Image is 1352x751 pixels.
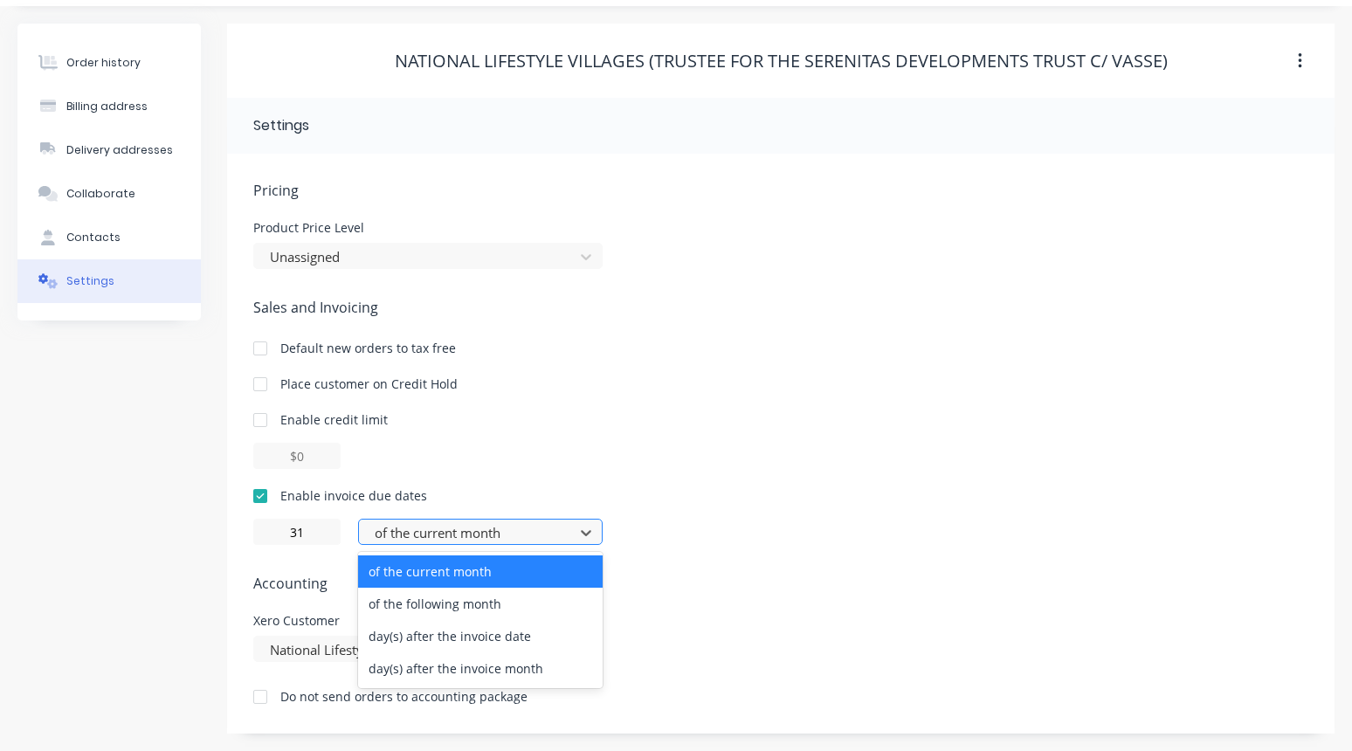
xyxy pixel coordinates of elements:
input: 0 [253,519,341,545]
div: Order history [66,55,141,71]
div: Delivery addresses [66,142,173,158]
span: Accounting [253,573,1308,594]
div: Product Price Level [253,222,603,234]
div: Do not send orders to accounting package [280,687,528,706]
div: Xero Customer [253,615,603,627]
button: Order history [17,41,201,85]
div: of the following month [358,588,603,620]
button: Delivery addresses [17,128,201,172]
button: Contacts [17,216,201,259]
input: $0 [253,443,341,469]
span: Sales and Invoicing [253,297,1308,318]
button: Settings [17,259,201,303]
button: Billing address [17,85,201,128]
div: day(s) after the invoice month [358,652,603,685]
div: Place customer on Credit Hold [280,375,458,393]
span: Pricing [253,180,1308,201]
div: Enable credit limit [280,410,388,429]
div: Billing address [66,99,148,114]
div: National Lifestyle Villages (Trustee for the Serenitas Developments Trust c/ Vasse) [395,51,1168,72]
div: Settings [66,273,114,289]
div: day(s) after the invoice date [358,620,603,652]
div: of the current month [358,555,603,588]
div: Enable invoice due dates [280,486,427,505]
div: Contacts [66,230,121,245]
div: Collaborate [66,186,135,202]
div: Settings [253,115,309,136]
button: Collaborate [17,172,201,216]
div: Default new orders to tax free [280,339,456,357]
